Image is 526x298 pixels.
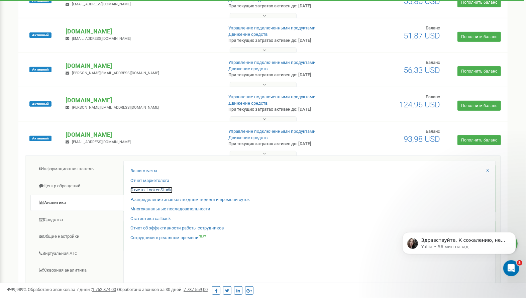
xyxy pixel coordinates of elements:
[30,245,124,262] a: Виртуальная АТС
[426,60,440,65] span: Баланс
[72,36,131,41] span: [EMAIL_ADDRESS][DOMAIN_NAME]
[457,66,501,76] a: Пополнить баланс
[72,140,131,144] span: [EMAIL_ADDRESS][DOMAIN_NAME]
[72,71,159,75] span: [PERSON_NAME][EMAIL_ADDRESS][DOMAIN_NAME]
[7,287,27,292] span: 99,989%
[29,101,51,107] span: Активный
[404,66,440,75] span: 56,33 USD
[392,218,526,280] iframe: Intercom notifications сообщение
[30,195,124,211] a: Аналитика
[30,161,124,177] a: Информационная панель
[130,216,171,222] a: Статистика callback
[228,141,340,147] p: При текущих затратах активен до: [DATE]
[130,225,224,231] a: Отчет об эффективности работы сотрудников
[228,129,316,134] a: Управление подключенными продуктами
[228,32,268,37] a: Движение средств
[92,287,116,292] u: 1 752 874,00
[228,135,268,140] a: Движение средств
[72,2,131,6] span: [EMAIL_ADDRESS][DOMAIN_NAME]
[404,134,440,144] span: 93,98 USD
[228,3,340,9] p: При текущих затратах активен до: [DATE]
[66,27,217,36] p: [DOMAIN_NAME]
[426,94,440,99] span: Баланс
[184,287,208,292] u: 7 787 559,00
[66,62,217,70] p: [DOMAIN_NAME]
[457,135,501,145] a: Пополнить баланс
[399,100,440,109] span: 124,96 USD
[228,94,316,99] a: Управление подключенными продуктами
[117,287,208,292] span: Обработано звонков за 30 дней :
[30,279,124,296] a: Коллбек
[130,178,169,184] a: Отчет маркетолога
[228,106,340,113] p: При текущих затратах активен до: [DATE]
[228,66,268,71] a: Движение средств
[486,168,489,174] a: X
[426,25,440,30] span: Баланс
[130,206,210,212] a: Многоканальные последовательности
[130,187,173,193] a: Отчеты Looker Studio
[228,72,340,78] p: При текущих затратах активен до: [DATE]
[130,197,250,203] a: Распределение звонков по дням недели и времени суток
[30,212,124,228] a: Средства
[72,105,159,110] span: [PERSON_NAME][EMAIL_ADDRESS][DOMAIN_NAME]
[30,262,124,279] a: Сквозная аналитика
[30,178,124,194] a: Центр обращений
[29,136,51,141] span: Активный
[30,228,124,245] a: Общие настройки
[404,31,440,40] span: 51,87 USD
[28,287,116,292] span: Обработано звонков за 7 дней :
[457,101,501,111] a: Пополнить баланс
[228,37,340,44] p: При текущих затратах активен до: [DATE]
[228,25,316,30] a: Управление подключенными продуктами
[517,260,522,266] span: 5
[66,96,217,105] p: [DOMAIN_NAME]
[66,130,217,139] p: [DOMAIN_NAME]
[29,32,51,38] span: Активный
[457,32,501,42] a: Пополнить баланс
[426,129,440,134] span: Баланс
[228,101,268,106] a: Движение средств
[228,60,316,65] a: Управление подключенными продуктами
[503,260,519,276] iframe: Intercom live chat
[29,67,51,72] span: Активный
[130,235,206,241] a: Сотрудники в реальном времениNEW
[130,168,157,174] a: Ваши отчеты
[199,234,206,238] sup: NEW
